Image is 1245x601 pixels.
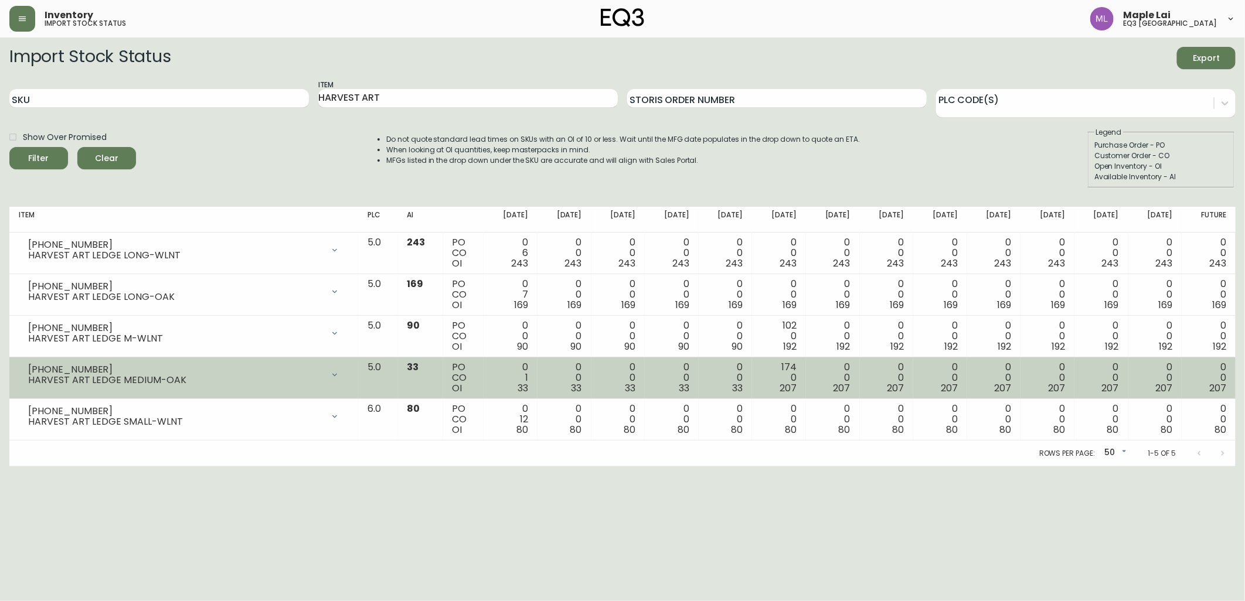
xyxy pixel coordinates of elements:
span: OI [453,381,462,395]
div: 0 0 [601,279,636,310]
span: 80 [946,423,958,436]
span: OI [453,340,462,353]
div: [PHONE_NUMBER] [28,240,323,250]
div: PO CO [453,279,475,310]
div: 0 0 [1138,237,1173,269]
div: 0 0 [977,362,1012,394]
div: 0 0 [1138,279,1173,310]
div: [PHONE_NUMBER]HARVEST ART LEDGE LONG-WLNT [19,237,349,263]
span: 80 [1161,423,1172,436]
span: 80 [1215,423,1226,436]
span: 80 [407,402,420,415]
td: 5.0 [358,316,397,357]
div: 0 0 [1084,279,1119,310]
div: 0 0 [1191,237,1226,269]
span: 90 [517,340,528,353]
span: 243 [941,257,958,270]
div: PO CO [453,320,475,352]
span: 169 [568,298,582,312]
div: PO CO [453,237,475,269]
div: 0 0 [923,404,958,435]
span: 243 [565,257,582,270]
th: [DATE] [1128,207,1182,233]
div: 0 0 [547,362,582,394]
div: 0 0 [601,404,636,435]
td: 5.0 [358,274,397,316]
th: [DATE] [538,207,591,233]
div: Purchase Order - PO [1094,140,1228,151]
span: 169 [783,298,797,312]
span: 243 [834,257,851,270]
div: 0 0 [869,279,904,310]
span: 33 [625,381,635,395]
div: 0 0 [923,237,958,269]
span: 90 [407,319,420,332]
div: 0 0 [601,237,636,269]
div: 0 0 [493,320,528,352]
div: 0 0 [869,237,904,269]
li: Do not quote standard lead times on SKUs with an OI of 10 or less. Wait until the MFG date popula... [386,134,860,145]
div: Filter [29,151,49,166]
div: HARVEST ART LEDGE LONG-WLNT [28,250,323,261]
span: 192 [1159,340,1172,353]
span: 169 [1158,298,1172,312]
span: 169 [514,298,528,312]
span: 33 [679,381,689,395]
span: 207 [1102,381,1119,395]
span: 80 [516,423,528,436]
h5: eq3 [GEOGRAPHIC_DATA] [1123,20,1217,27]
span: 80 [570,423,582,436]
span: Maple Lai [1123,11,1171,20]
span: 192 [998,340,1012,353]
th: AI [398,207,443,233]
li: MFGs listed in the drop down under the SKU are accurate and will align with Sales Portal. [386,155,860,166]
span: 243 [1155,257,1172,270]
img: 61e28cffcf8cc9f4e300d877dd684943 [1090,7,1114,30]
button: Clear [77,147,136,169]
div: 0 0 [708,362,743,394]
span: 169 [944,298,958,312]
div: Open Inventory - OI [1094,161,1228,172]
img: logo [601,8,644,27]
span: 243 [511,257,528,270]
td: 6.0 [358,399,397,440]
th: [DATE] [591,207,645,233]
span: 80 [785,423,797,436]
div: 0 0 [1191,404,1226,435]
p: 1-5 of 5 [1148,448,1176,459]
span: 192 [1213,340,1226,353]
span: 169 [729,298,743,312]
div: 0 0 [1030,362,1065,394]
div: 0 0 [547,237,582,269]
div: PO CO [453,404,475,435]
div: 0 0 [869,404,904,435]
span: 80 [1000,423,1012,436]
th: Item [9,207,358,233]
span: 207 [995,381,1012,395]
span: Show Over Promised [23,131,107,144]
div: 0 0 [761,404,797,435]
span: 169 [1105,298,1119,312]
span: 207 [780,381,797,395]
th: [DATE] [645,207,699,233]
span: 90 [571,340,582,353]
div: 0 0 [1084,362,1119,394]
div: [PHONE_NUMBER] [28,364,323,375]
div: HARVEST ART LEDGE M-WLNT [28,333,323,344]
th: [DATE] [913,207,967,233]
span: 80 [1053,423,1065,436]
legend: Legend [1094,127,1123,138]
div: Available Inventory - AI [1094,172,1228,182]
th: Future [1182,207,1236,233]
span: 243 [1209,257,1226,270]
div: 102 0 [761,320,797,352]
h2: Import Stock Status [9,47,171,69]
span: 192 [890,340,904,353]
div: 0 0 [815,320,851,352]
span: 90 [624,340,635,353]
div: HARVEST ART LEDGE MEDIUM-OAK [28,375,323,385]
span: 207 [1209,381,1226,395]
div: [PHONE_NUMBER]HARVEST ART LEDGE M-WLNT [19,320,349,346]
span: 243 [780,257,797,270]
span: Clear [87,151,127,166]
